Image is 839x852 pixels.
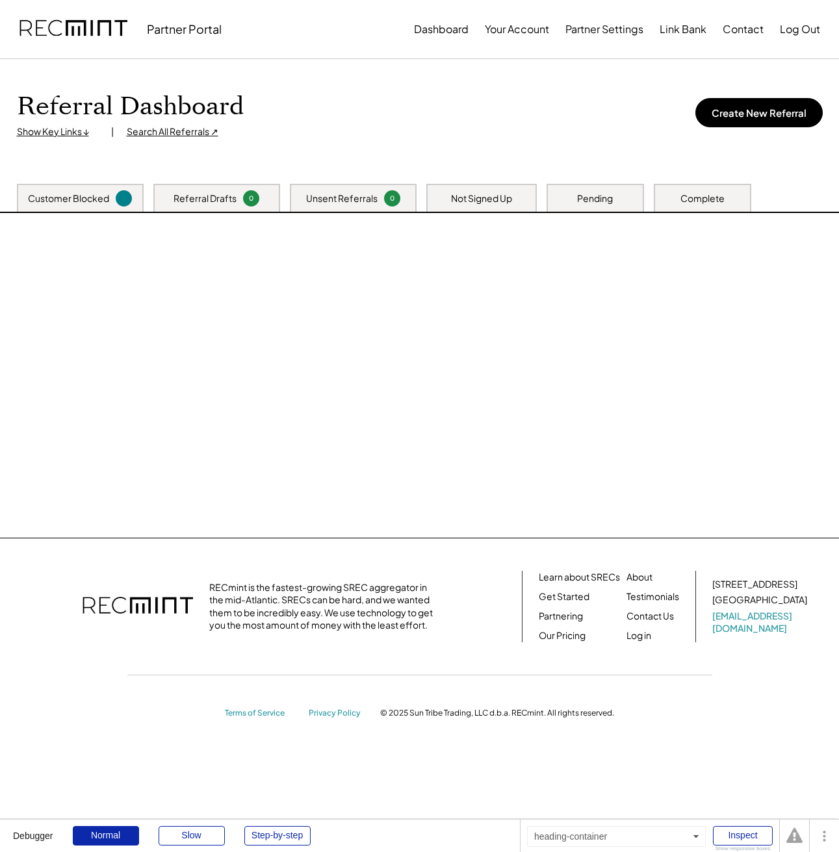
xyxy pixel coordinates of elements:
div: Not Signed Up [451,192,512,205]
a: Terms of Service [225,708,296,719]
a: Log in [626,629,651,642]
div: [GEOGRAPHIC_DATA] [712,594,807,607]
div: Show Key Links ↓ [17,125,98,138]
div: | [111,125,114,138]
div: Inspect [713,826,773,846]
div: Normal [73,826,139,846]
div: Customer Blocked [28,192,109,205]
div: © 2025 Sun Tribe Trading, LLC d.b.a. RECmint. All rights reserved. [380,708,614,718]
button: Log Out [780,16,820,42]
div: RECmint is the fastest-growing SREC aggregator in the mid-Atlantic. SRECs can be hard, and we wan... [209,581,440,632]
div: Search All Referrals ↗ [127,125,218,138]
a: Contact Us [626,610,674,623]
button: Dashboard [414,16,469,42]
div: Partner Portal [147,21,222,36]
a: About [626,571,652,584]
a: [EMAIL_ADDRESS][DOMAIN_NAME] [712,610,810,635]
button: Partner Settings [565,16,643,42]
div: [STREET_ADDRESS] [712,578,797,591]
div: 0 [386,194,398,203]
button: Contact [723,16,764,42]
a: Learn about SRECs [539,571,620,584]
button: Create New Referral [695,98,823,127]
div: Referral Drafts [174,192,237,205]
div: Complete [680,192,725,205]
div: Debugger [13,820,53,840]
a: Partnering [539,610,583,623]
div: Show responsive boxes [713,846,773,851]
a: Privacy Policy [309,708,367,719]
img: recmint-logotype%403x.png [83,584,193,629]
div: Step-by-step [244,826,311,846]
a: Our Pricing [539,629,586,642]
div: 0 [245,194,257,203]
button: Your Account [485,16,549,42]
div: heading-container [527,826,706,847]
a: Get Started [539,590,589,603]
div: Pending [577,192,613,205]
div: Unsent Referrals [306,192,378,205]
div: Slow [159,826,225,846]
img: recmint-logotype%403x.png [19,7,127,51]
h1: Referral Dashboard [17,92,244,122]
a: Testimonials [626,590,679,603]
button: Link Bank [660,16,706,42]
